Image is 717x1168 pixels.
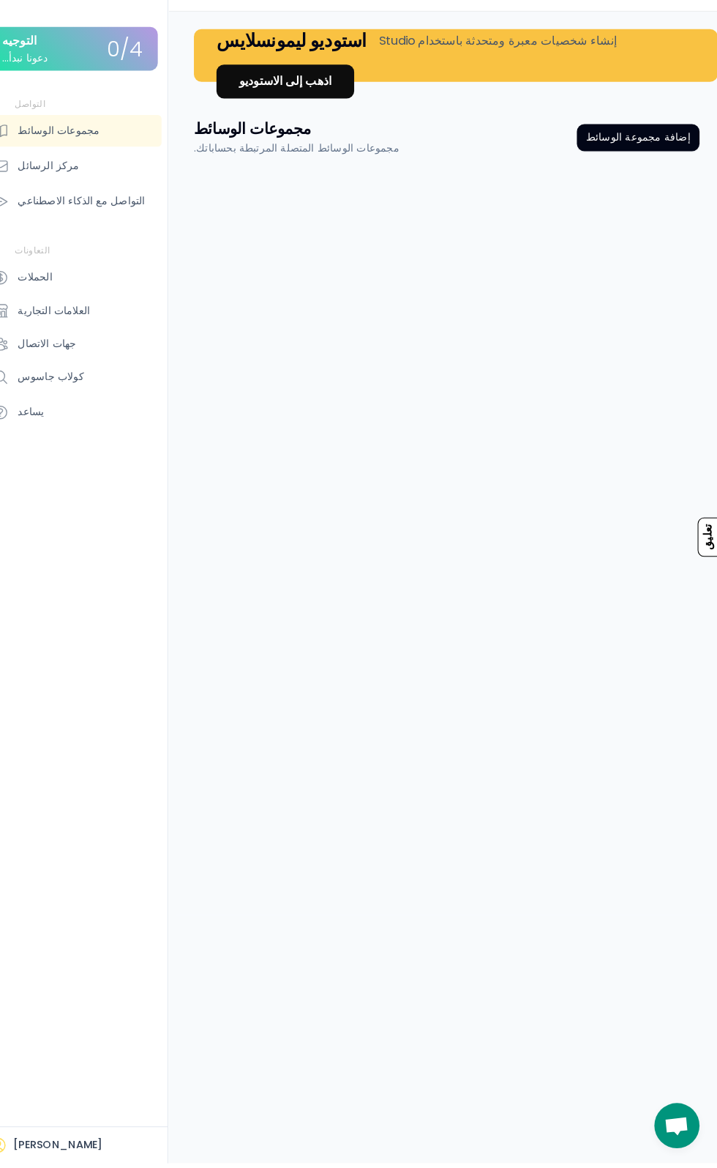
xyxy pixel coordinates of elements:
font: الحملات [37,299,70,313]
font: 0/4 [123,70,158,99]
font: مجموعات الوسائط [37,156,116,171]
font: شريحة ليمون [35,15,104,33]
font: مجموعات الوسائط المتصلة المرتبطة بحساباتك. [208,174,408,188]
font: جهات الاتصال [37,363,94,378]
font: مجموعات الوسائط [208,152,322,172]
font: كولاب جاسوس [37,395,101,410]
font: يساعد [37,430,62,444]
button: إضافة مجموعة الوسائط [580,157,699,184]
font: استوديو ليمونسلايس [230,64,376,89]
font: التواصل مع الذكاء الاصطناعي [37,225,160,239]
font: التواصل [34,131,63,144]
font: التعاونات [34,274,68,286]
font: إنشاء شخصيات معبرة ومتحدثة باستخدام Studio [388,68,619,85]
font: اذهب إلى الاستوديو [252,107,342,124]
font: تعليق [702,547,713,572]
font: مركز الرسائل [37,190,97,205]
font: [PERSON_NAME] [32,1142,119,1157]
font: دعونا نبدأ... [21,86,66,100]
font: التوجيه [21,68,55,85]
div: دردشة مفتوحة [656,1109,699,1153]
img: شريحة ليمون [12,15,29,32]
a: اذهب إلى الاستوديو [230,100,364,133]
font: إضافة مجموعة الوسائط [589,163,691,177]
font: العلامات التجارية [37,331,107,346]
